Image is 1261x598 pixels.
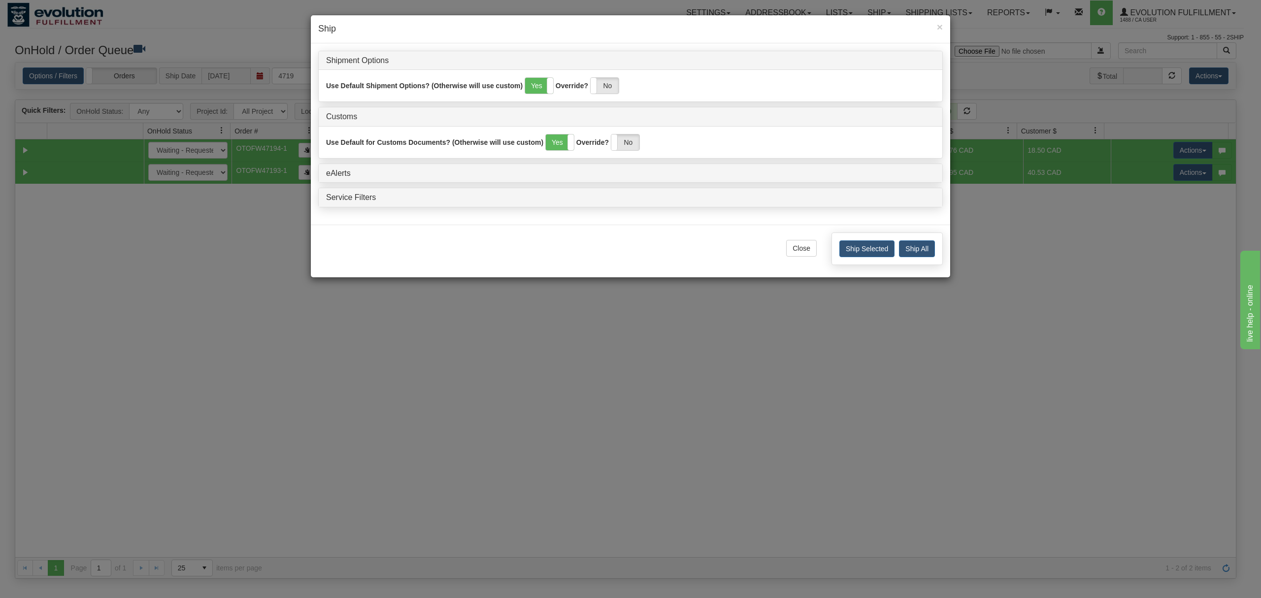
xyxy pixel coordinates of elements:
[326,81,523,91] label: Use Default Shipment Options? (Otherwise will use custom)
[326,169,351,177] a: eAlerts
[326,137,543,147] label: Use Default for Customs Documents? (Otherwise will use custom)
[1238,249,1260,349] iframe: chat widget
[937,22,943,32] button: Close
[611,134,639,150] label: No
[591,78,619,94] label: No
[525,78,553,94] label: Yes
[899,240,935,257] button: Ship All
[326,56,389,65] a: Shipment Options
[839,240,895,257] button: Ship Selected
[318,23,943,35] h4: Ship
[576,137,609,147] label: Override?
[326,193,376,201] a: Service Filters
[326,112,357,121] a: Customs
[786,240,817,257] button: Close
[7,6,91,18] div: live help - online
[937,21,943,33] span: ×
[546,134,574,150] label: Yes
[556,81,588,91] label: Override?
